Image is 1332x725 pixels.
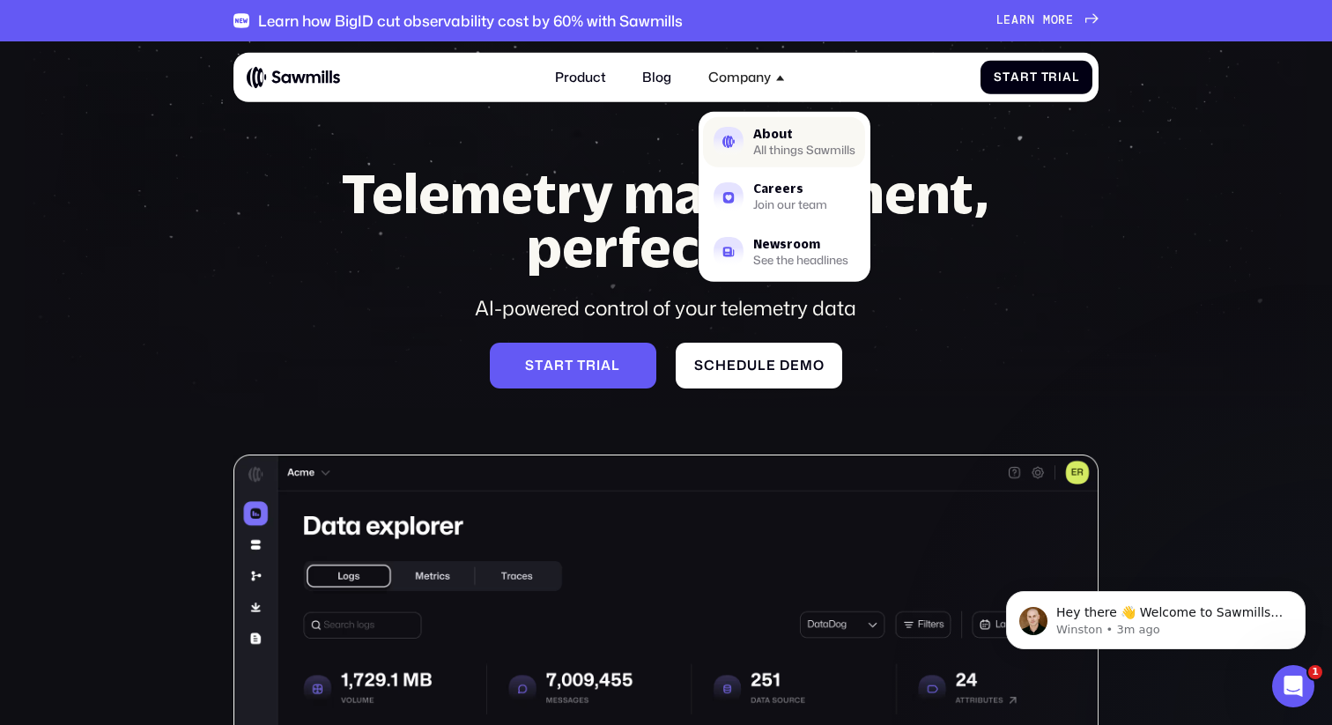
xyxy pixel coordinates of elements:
[704,358,715,374] span: c
[1020,70,1030,85] span: r
[535,358,544,374] span: t
[694,358,704,374] span: S
[1058,13,1066,27] span: r
[1048,70,1058,85] span: r
[766,358,776,374] span: e
[980,61,1092,95] a: StartTrial
[490,343,656,388] a: Starttrial
[753,255,848,266] div: See the headlines
[312,294,1019,322] div: AI-powered control of your telemetry data
[1058,70,1062,85] span: i
[790,358,800,374] span: e
[1308,665,1322,679] span: 1
[753,183,827,196] div: Careers
[1062,70,1072,85] span: a
[800,358,813,374] span: m
[703,172,865,222] a: CareersJoin our team
[747,358,758,374] span: u
[545,60,617,96] a: Product
[586,358,596,374] span: r
[727,358,736,374] span: e
[1010,70,1020,85] span: a
[312,166,1019,274] h1: Telemetry management, perfected.
[1019,13,1027,27] span: r
[813,358,825,374] span: o
[565,358,573,374] span: t
[1003,70,1010,85] span: t
[554,358,565,374] span: r
[1043,13,1051,27] span: m
[699,95,870,282] nav: Company
[611,358,620,374] span: l
[1011,13,1019,27] span: a
[996,13,1099,27] a: Learnmore
[703,117,865,167] a: AboutAll things Sawmills
[544,358,554,374] span: a
[1072,70,1079,85] span: l
[780,358,790,374] span: d
[980,554,1332,677] iframe: Intercom notifications message
[994,70,1003,85] span: S
[753,238,848,250] div: Newsroom
[577,358,586,374] span: t
[676,343,842,388] a: Scheduledemo
[703,227,865,277] a: NewsroomSee the headlines
[753,129,855,141] div: About
[753,200,827,211] div: Join our team
[1041,70,1049,85] span: T
[1051,13,1059,27] span: o
[715,358,727,374] span: h
[596,358,601,374] span: i
[699,60,794,96] div: Company
[758,358,766,374] span: l
[1272,665,1314,707] iframe: Intercom live chat
[753,145,855,156] div: All things Sawmills
[258,11,683,29] div: Learn how BigID cut observability cost by 60% with Sawmills
[1030,70,1038,85] span: t
[1066,13,1074,27] span: e
[633,60,682,96] a: Blog
[601,358,611,374] span: a
[996,13,1004,27] span: L
[1027,13,1035,27] span: n
[708,70,771,85] div: Company
[736,358,747,374] span: d
[525,358,535,374] span: S
[1003,13,1011,27] span: e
